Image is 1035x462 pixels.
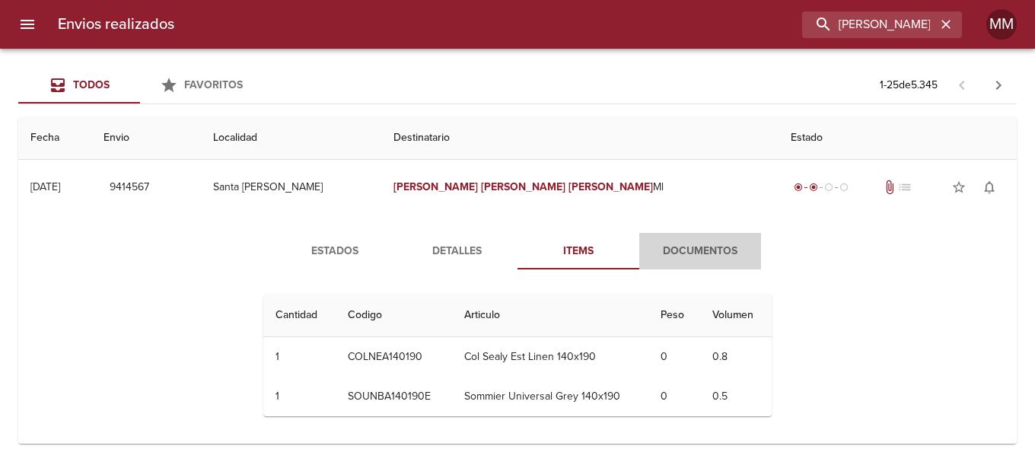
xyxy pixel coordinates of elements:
[263,337,336,377] td: 1
[9,6,46,43] button: menu
[58,12,174,37] h6: Envios realizados
[336,294,452,337] th: Codigo
[944,77,980,92] span: Pagina anterior
[18,116,91,160] th: Fecha
[30,180,60,193] div: [DATE]
[794,183,803,192] span: radio_button_checked
[201,116,381,160] th: Localidad
[283,242,387,261] span: Estados
[452,377,648,416] td: Sommier Universal Grey 140x190
[481,180,565,193] em: [PERSON_NAME]
[986,9,1017,40] div: MM
[263,377,336,416] td: 1
[381,116,778,160] th: Destinatario
[18,67,262,104] div: Tabs Envios
[405,242,508,261] span: Detalles
[974,172,1005,202] button: Activar notificaciones
[700,337,772,377] td: 0.8
[944,172,974,202] button: Agregar a favoritos
[700,294,772,337] th: Volumen
[809,183,818,192] span: radio_button_checked
[91,116,201,160] th: Envio
[381,160,778,215] td: Ml
[336,337,452,377] td: COLNEA140190
[568,180,653,193] em: [PERSON_NAME]
[263,294,336,337] th: Cantidad
[184,78,243,91] span: Favoritos
[897,180,912,195] span: No tiene pedido asociado
[73,78,110,91] span: Todos
[880,78,938,93] p: 1 - 25 de 5.345
[700,377,772,416] td: 0.5
[110,178,149,197] span: 9414567
[839,183,849,192] span: radio_button_unchecked
[648,337,701,377] td: 0
[336,377,452,416] td: SOUNBA140190E
[824,183,833,192] span: radio_button_unchecked
[527,242,630,261] span: Items
[648,377,701,416] td: 0
[452,294,648,337] th: Articulo
[791,180,852,195] div: Despachado
[452,337,648,377] td: Col Sealy Est Linen 140x190
[951,180,967,195] span: star_border
[982,180,997,195] span: notifications_none
[779,116,1017,160] th: Estado
[986,9,1017,40] div: Abrir información de usuario
[980,67,1017,104] span: Pagina siguiente
[103,174,155,202] button: 9414567
[882,180,897,195] span: Tiene documentos adjuntos
[201,160,381,215] td: Santa [PERSON_NAME]
[802,11,936,38] input: buscar
[648,294,701,337] th: Peso
[263,294,772,416] table: Tabla de Items
[393,180,478,193] em: [PERSON_NAME]
[274,233,761,269] div: Tabs detalle de guia
[648,242,752,261] span: Documentos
